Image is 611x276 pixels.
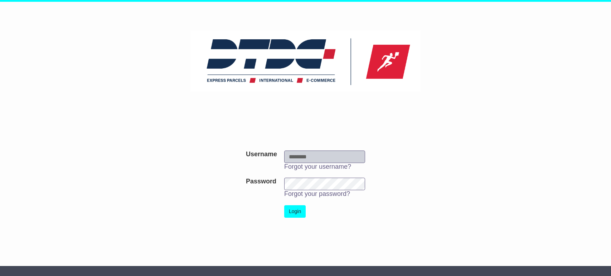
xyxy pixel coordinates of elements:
[190,31,421,92] img: DTDC Australia
[246,178,276,186] label: Password
[284,205,306,218] button: Login
[284,190,350,197] a: Forgot your password?
[284,163,351,170] a: Forgot your username?
[246,151,277,158] label: Username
